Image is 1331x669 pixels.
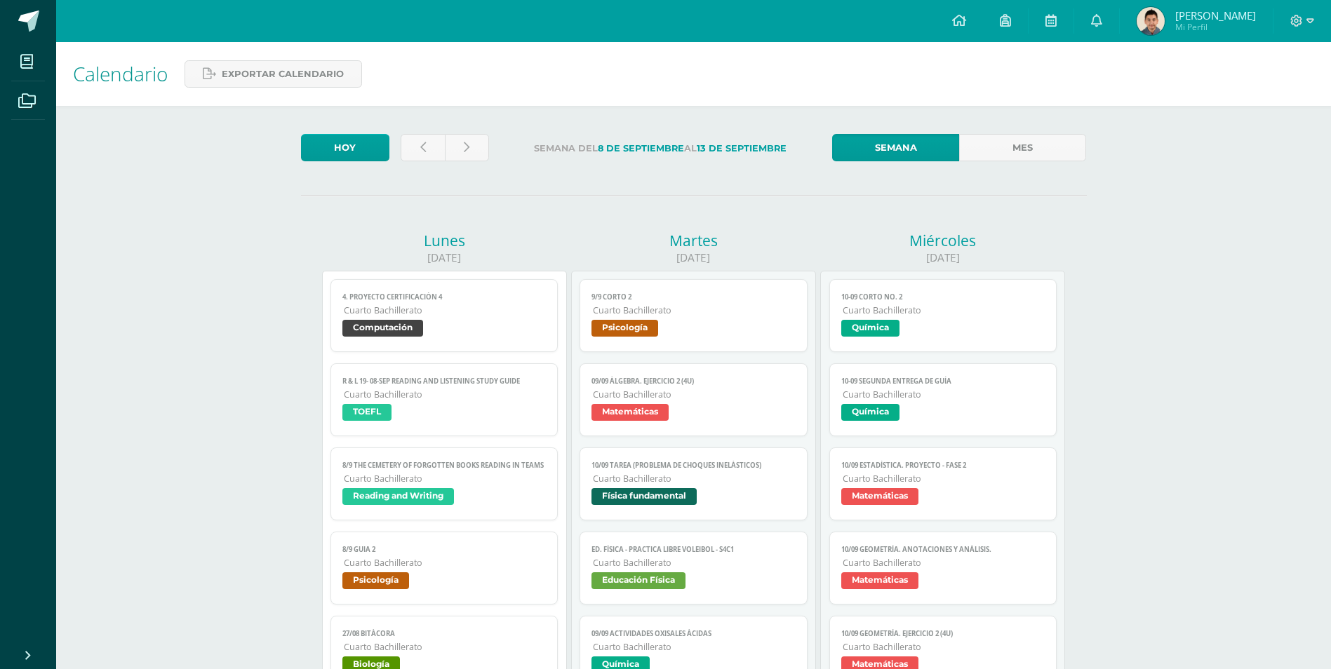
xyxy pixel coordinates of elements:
[500,134,821,163] label: Semana del al
[591,545,796,554] span: Ed. Física - PRACTICA LIBRE Voleibol - S4C1
[841,320,899,337] span: Química
[591,377,796,386] span: 09/09 ÁLGEBRA. Ejercicio 2 (4U)
[593,304,796,316] span: Cuarto Bachillerato
[344,473,547,485] span: Cuarto Bachillerato
[598,143,684,154] strong: 8 de Septiembre
[841,377,1045,386] span: 10-09 SEGUNDA ENTREGA DE GUÍA
[820,250,1065,265] div: [DATE]
[344,304,547,316] span: Cuarto Bachillerato
[344,388,547,400] span: Cuarto Bachillerato
[843,641,1045,653] span: Cuarto Bachillerato
[841,461,1045,470] span: 10/09 ESTADÍSTICA. Proyecto - Fase 2
[330,363,559,436] a: R & L 19- 08-sep Reading and Listening Study GuideCuarto BachilleratoTOEFL
[820,231,1065,250] div: Miércoles
[843,388,1045,400] span: Cuarto Bachillerato
[73,60,168,87] span: Calendario
[330,279,559,352] a: 4. Proyecto Certificación 4Cuarto BachilleratoComputación
[342,545,547,554] span: 8/9 Guia 2
[571,231,816,250] div: Martes
[593,557,796,569] span: Cuarto Bachillerato
[841,545,1045,554] span: 10/09 GEOMETRÍA. Anotaciones y análisis.
[342,404,392,421] span: TOEFL
[580,447,808,520] a: 10/09 Tarea (Problema de choques inelásticos)Cuarto BachilleratoFísica fundamental
[342,292,547,302] span: 4. Proyecto Certificación 4
[591,404,669,421] span: Matemáticas
[1137,7,1165,35] img: 572862d19bee68d10ba56680a31d7164.png
[342,572,409,589] span: Psicología
[342,629,547,638] span: 27/08 Bitácora
[185,60,362,88] a: Exportar calendario
[841,488,918,505] span: Matemáticas
[593,641,796,653] span: Cuarto Bachillerato
[322,250,567,265] div: [DATE]
[593,388,796,400] span: Cuarto Bachillerato
[841,572,918,589] span: Matemáticas
[591,572,685,589] span: Educación Física
[841,292,1045,302] span: 10-09 CORTO No. 2
[591,488,697,505] span: Física fundamental
[342,461,547,470] span: 8/9 The Cemetery of Forgotten books reading in TEAMS
[571,250,816,265] div: [DATE]
[330,532,559,604] a: 8/9 Guia 2Cuarto BachilleratoPsicología
[344,557,547,569] span: Cuarto Bachillerato
[843,304,1045,316] span: Cuarto Bachillerato
[593,473,796,485] span: Cuarto Bachillerato
[843,473,1045,485] span: Cuarto Bachillerato
[829,279,1057,352] a: 10-09 CORTO No. 2Cuarto BachilleratoQuímica
[591,629,796,638] span: 09/09 Actividades oxisales ácidas
[342,488,454,505] span: Reading and Writing
[322,231,567,250] div: Lunes
[697,143,787,154] strong: 13 de Septiembre
[832,134,959,161] a: Semana
[1175,8,1256,22] span: [PERSON_NAME]
[829,363,1057,436] a: 10-09 SEGUNDA ENTREGA DE GUÍACuarto BachilleratoQuímica
[330,447,559,520] a: 8/9 The Cemetery of Forgotten books reading in TEAMSCuarto BachilleratoReading and Writing
[959,134,1086,161] a: Mes
[344,641,547,653] span: Cuarto Bachillerato
[843,557,1045,569] span: Cuarto Bachillerato
[1175,21,1256,33] span: Mi Perfil
[829,447,1057,520] a: 10/09 ESTADÍSTICA. Proyecto - Fase 2Cuarto BachilleratoMatemáticas
[580,279,808,352] a: 9/9 Corto 2Cuarto BachilleratoPsicología
[580,532,808,604] a: Ed. Física - PRACTICA LIBRE Voleibol - S4C1Cuarto BachilleratoEducación Física
[222,61,344,87] span: Exportar calendario
[580,363,808,436] a: 09/09 ÁLGEBRA. Ejercicio 2 (4U)Cuarto BachilleratoMatemáticas
[342,377,547,386] span: R & L 19- 08-sep Reading and Listening Study Guide
[841,629,1045,638] span: 10/09 GEOMETRÍA. Ejercicio 2 (4U)
[342,320,423,337] span: Computación
[591,320,658,337] span: Psicología
[591,461,796,470] span: 10/09 Tarea (Problema de choques inelásticos)
[301,134,389,161] a: Hoy
[591,292,796,302] span: 9/9 Corto 2
[829,532,1057,604] a: 10/09 GEOMETRÍA. Anotaciones y análisis.Cuarto BachilleratoMatemáticas
[841,404,899,421] span: Química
